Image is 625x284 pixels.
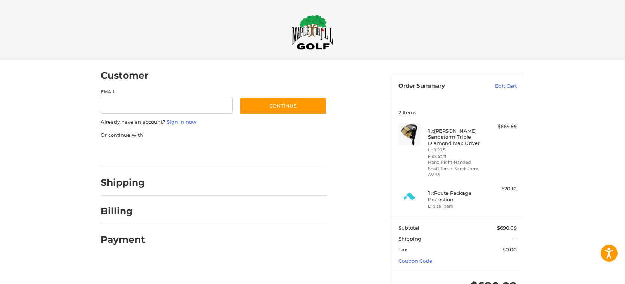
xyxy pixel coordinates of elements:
[487,185,517,193] div: $20.10
[162,146,218,160] iframe: PayPal-paylater
[503,247,517,253] span: $0.00
[292,15,333,50] img: Maple Hill Golf
[225,146,282,160] iframe: PayPal-venmo
[479,82,517,90] a: Edit Cart
[398,225,419,231] span: Subtotal
[101,70,149,81] h2: Customer
[487,123,517,130] div: $669.99
[101,118,327,126] p: Already have an account?
[428,190,485,202] h4: 1 x Route Package Protection
[398,247,407,253] span: Tax
[101,234,145,245] h2: Payment
[428,203,485,209] li: Digital Item
[98,146,155,160] iframe: PayPal-paypal
[497,225,517,231] span: $690.09
[398,236,421,242] span: Shipping
[398,109,517,115] h3: 2 Items
[101,88,233,95] label: Email
[428,166,485,178] li: Shaft Tensei Sandstorm AV 65
[167,119,197,125] a: Sign in now
[101,177,145,188] h2: Shipping
[101,205,145,217] h2: Billing
[240,97,327,114] button: Continue
[428,128,485,146] h4: 1 x [PERSON_NAME] Sandstorm Triple Diamond Max Driver
[428,159,485,166] li: Hand Right-Handed
[398,258,432,264] a: Coupon Code
[513,236,517,242] span: --
[428,153,485,160] li: Flex Stiff
[101,132,327,139] p: Or continue with
[428,147,485,153] li: Loft 10.5
[398,82,479,90] h3: Order Summary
